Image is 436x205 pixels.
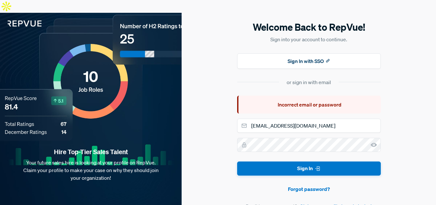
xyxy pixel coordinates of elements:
a: Forgot password? [237,185,381,193]
h5: Welcome Back to RepVue! [237,20,381,34]
button: Sign In [237,162,381,176]
p: Sign into your account to continue. [237,35,381,43]
div: or sign in with email [287,78,331,86]
div: Incorrect email or password [237,96,381,114]
p: Your future sales hire is looking at your profile on RepVue. Claim your profile to make your case... [10,159,171,182]
strong: Hire Top-Tier Sales Talent [10,148,171,156]
button: Sign In with SSO [237,53,381,69]
input: Email address [237,119,381,133]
